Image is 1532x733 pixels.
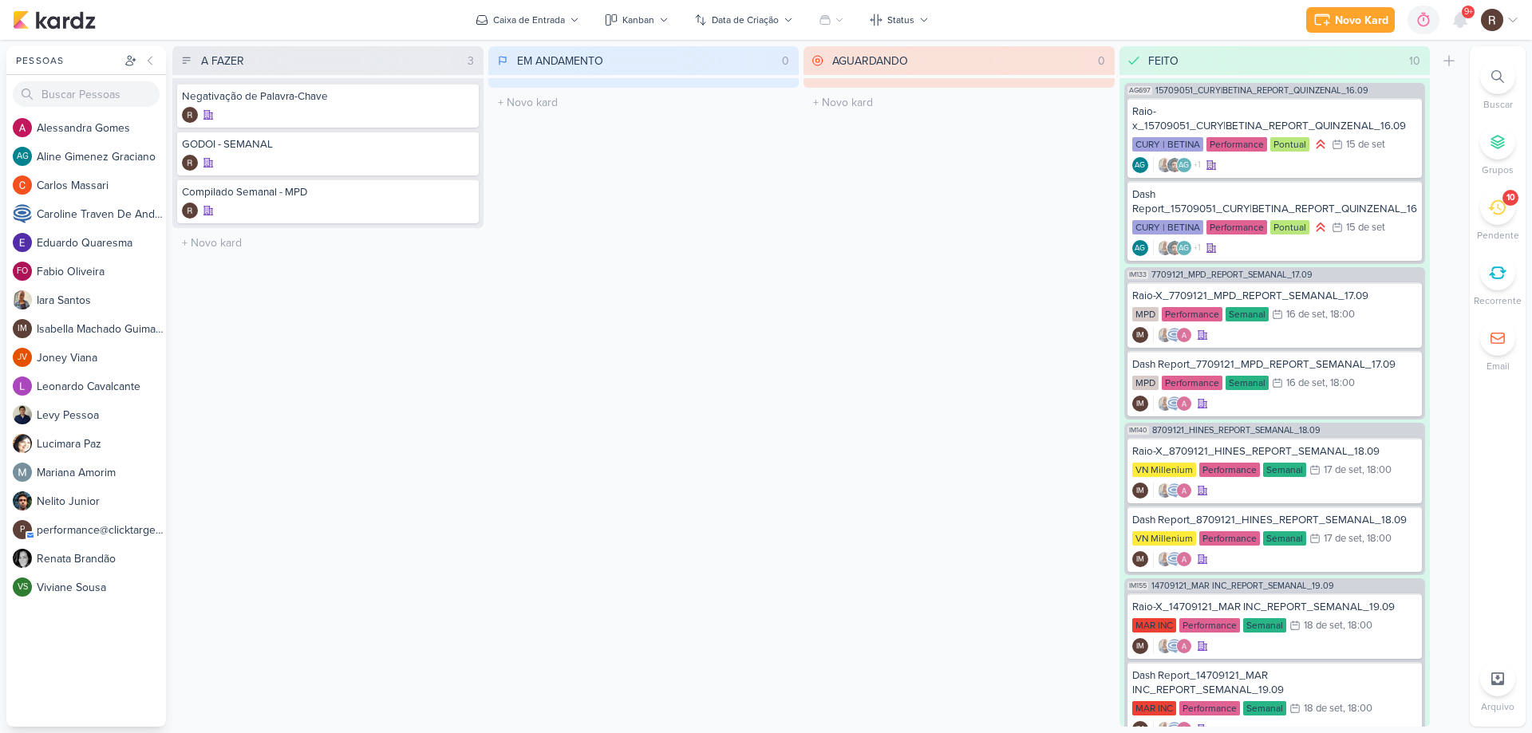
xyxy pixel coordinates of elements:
[1324,465,1362,475] div: 17 de set
[1226,376,1269,390] div: Semanal
[18,583,28,592] p: VS
[1167,483,1183,499] img: Caroline Traven De Andrade
[1127,86,1152,95] span: AG697
[1153,157,1201,173] div: Colaboradores: Iara Santos, Nelito Junior, Aline Gimenez Graciano, Alessandra Gomes
[1152,426,1321,435] span: 8709121_HINES_REPORT_SEMANAL_18.09
[182,107,198,123] div: Criador(a): Rafael Dornelles
[1132,327,1148,343] div: Criador(a): Isabella Machado Guimarães
[37,120,166,136] div: A l e s s a n d r a G o m e s
[1136,643,1144,651] p: IM
[1132,483,1148,499] div: Isabella Machado Guimarães
[1157,157,1173,173] img: Iara Santos
[1132,104,1418,133] div: Raio-x_15709051_CURY|BETINA_REPORT_QUINZENAL_16.09
[1132,220,1203,234] div: CURY | BETINA
[13,405,32,424] img: Levy Pessoa
[1176,157,1192,173] div: Aline Gimenez Graciano
[1135,245,1145,253] p: AG
[1132,638,1148,654] div: Criador(a): Isabella Machado Guimarães
[1474,294,1522,308] p: Recorrente
[1487,359,1510,373] p: Email
[176,231,480,254] input: + Novo kard
[37,550,166,567] div: R e n a t a B r a n d ã o
[1325,378,1355,388] div: , 18:00
[1132,513,1418,527] div: Dash Report_8709121_HINES_REPORT_SEMANAL_18.09
[37,464,166,481] div: M a r i a n a A m o r i m
[1243,618,1286,633] div: Semanal
[1362,465,1392,475] div: , 18:00
[1179,162,1189,170] p: AG
[1270,137,1309,152] div: Pontual
[182,89,474,104] div: Negativação de Palavra-Chave
[37,493,166,510] div: N e l i t o J u n i o r
[1176,240,1192,256] div: Aline Gimenez Graciano
[13,520,32,539] div: performance@clicktarget.com.br
[1132,327,1148,343] div: Isabella Machado Guimarães
[37,378,166,395] div: L e o n a r d o C a v a l c a n t e
[1155,86,1368,95] span: 15709051_CURY|BETINA_REPORT_QUINZENAL_16.09
[1132,551,1148,567] div: Isabella Machado Guimarães
[1403,53,1427,69] div: 10
[1313,136,1329,152] div: Prioridade Alta
[37,435,166,452] div: L u c i m a r a P a z
[461,53,480,69] div: 3
[1167,551,1183,567] img: Caroline Traven De Andrade
[17,267,28,276] p: FO
[1481,9,1503,31] img: Rafael Dornelles
[20,526,25,534] p: p
[182,203,198,219] div: Criador(a): Rafael Dornelles
[1132,444,1418,459] div: Raio-X_8709121_HINES_REPORT_SEMANAL_18.09
[1157,551,1173,567] img: Iara Santos
[37,407,166,424] div: L e v y P e s s o a
[37,292,166,309] div: I a r a S a n t o s
[13,549,32,568] img: Renata Brandão
[1324,534,1362,544] div: 17 de set
[1477,228,1519,242] p: Pendente
[1167,638,1183,654] img: Caroline Traven De Andrade
[1127,581,1148,590] span: IM155
[1132,157,1148,173] div: Aline Gimenez Graciano
[13,53,121,68] div: Pessoas
[1176,551,1192,567] img: Alessandra Gomes
[1132,551,1148,567] div: Criador(a): Isabella Machado Guimarães
[13,376,32,396] img: Leonardo Cavalcante
[37,177,166,194] div: C a r l o s M a s s a r i
[1176,396,1192,412] img: Alessandra Gomes
[1136,400,1144,408] p: IM
[1179,618,1240,633] div: Performance
[37,349,166,366] div: J o n e y V i a n a
[1132,396,1148,412] div: Isabella Machado Guimarães
[13,233,32,252] img: Eduardo Quaresma
[1157,396,1173,412] img: Iara Santos
[1153,638,1192,654] div: Colaboradores: Iara Santos, Caroline Traven De Andrade, Alessandra Gomes
[807,91,1111,114] input: + Novo kard
[1153,483,1192,499] div: Colaboradores: Iara Santos, Caroline Traven De Andrade, Alessandra Gomes
[1132,357,1418,372] div: Dash Report_7709121_MPD_REPORT_SEMANAL_17.09
[1132,701,1176,715] div: MAR INC
[37,522,166,538] div: p e r f o r m a n c e @ c l i c k t a r g e t . c o m . b r
[1263,531,1306,546] div: Semanal
[1286,378,1325,388] div: 16 de set
[1343,621,1372,631] div: , 18:00
[182,203,198,219] img: Rafael Dornelles
[182,185,474,199] div: Compilado Semanal - MPD
[13,175,32,195] img: Carlos Massari
[1206,137,1267,152] div: Performance
[1151,270,1313,279] span: 7709121_MPD_REPORT_SEMANAL_17.09
[1132,531,1196,546] div: VN Millenium
[13,491,32,510] img: Nelito Junior
[1470,59,1526,112] li: Ctrl + F
[1481,700,1514,714] p: Arquivo
[1343,703,1372,714] div: , 18:00
[37,321,166,337] div: I s a b e l l a M a c h a d o G u i m a r ã e s
[1132,289,1418,303] div: Raio-X_7709121_MPD_REPORT_SEMANAL_17.09
[1167,240,1183,256] img: Nelito Junior
[1136,556,1144,564] p: IM
[1313,219,1329,235] div: Prioridade Alta
[13,463,32,482] img: Mariana Amorim
[1167,157,1183,173] img: Nelito Junior
[1157,483,1173,499] img: Iara Santos
[13,577,32,597] div: Viviane Sousa
[1153,396,1192,412] div: Colaboradores: Iara Santos, Caroline Traven De Andrade, Alessandra Gomes
[18,325,27,333] p: IM
[1506,191,1515,204] div: 10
